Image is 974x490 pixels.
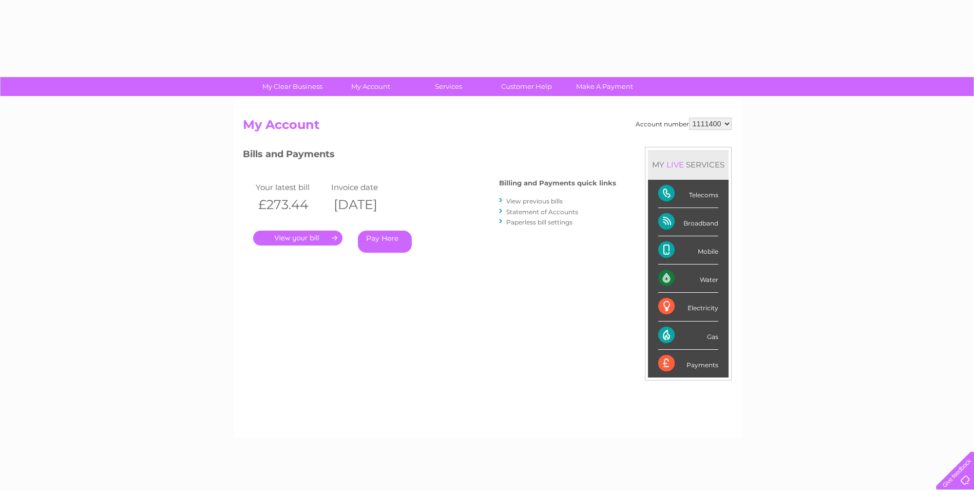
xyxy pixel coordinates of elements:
a: Services [406,77,491,96]
a: My Account [328,77,413,96]
div: Electricity [658,293,718,321]
h3: Bills and Payments [243,147,616,165]
td: Invoice date [329,180,405,194]
h2: My Account [243,118,732,137]
div: MY SERVICES [648,150,729,179]
div: Broadband [658,208,718,236]
a: My Clear Business [250,77,335,96]
h4: Billing and Payments quick links [499,179,616,187]
div: Water [658,265,718,293]
a: Statement of Accounts [506,208,578,216]
a: Customer Help [484,77,569,96]
a: View previous bills [506,197,563,205]
a: . [253,231,342,246]
a: Paperless bill settings [506,218,572,226]
div: Mobile [658,236,718,265]
div: Account number [636,118,732,130]
a: Pay Here [358,231,412,253]
th: [DATE] [329,194,405,215]
div: LIVE [664,160,686,169]
div: Telecoms [658,180,718,208]
td: Your latest bill [253,180,329,194]
div: Gas [658,322,718,350]
th: £273.44 [253,194,329,215]
div: Payments [658,350,718,378]
a: Make A Payment [562,77,647,96]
